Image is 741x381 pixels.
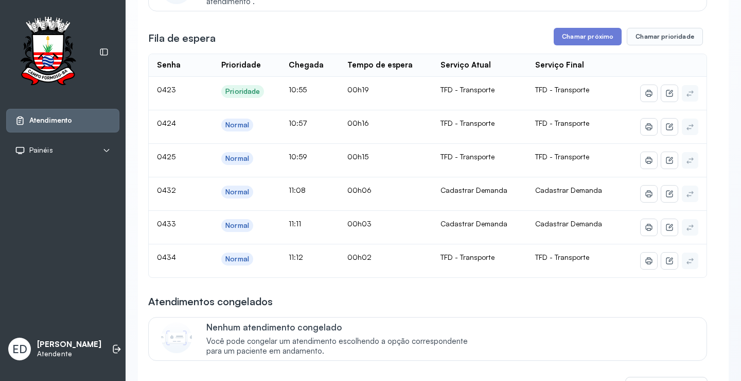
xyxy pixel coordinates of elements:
span: 00h02 [347,253,372,261]
span: 00h03 [347,219,372,228]
span: 11:11 [289,219,301,228]
div: Serviço Final [535,60,584,70]
span: 00h19 [347,85,369,94]
a: Atendimento [15,115,111,126]
span: 0424 [157,119,176,127]
span: TFD - Transporte [535,253,589,261]
span: 0433 [157,219,176,228]
div: Normal [225,188,249,196]
span: 0425 [157,152,175,161]
div: Normal [225,154,249,163]
img: Logotipo do estabelecimento [11,16,85,88]
button: Chamar prioridade [627,28,703,45]
span: Você pode congelar um atendimento escolhendo a opção correspondente para um paciente em andamento. [206,337,479,356]
span: 0432 [157,186,176,194]
div: Prioridade [225,87,260,96]
div: Chegada [289,60,324,70]
p: Atendente [37,350,101,358]
img: Imagem de CalloutCard [161,322,192,353]
div: Normal [225,255,249,263]
button: Chamar próximo [554,28,622,45]
div: TFD - Transporte [440,119,519,128]
span: 00h06 [347,186,372,194]
div: Cadastrar Demanda [440,219,519,228]
h3: Atendimentos congelados [148,294,273,309]
span: 11:12 [289,253,303,261]
span: TFD - Transporte [535,85,589,94]
div: TFD - Transporte [440,253,519,262]
span: Atendimento [29,116,72,125]
span: TFD - Transporte [535,152,589,161]
div: Tempo de espera [347,60,413,70]
span: Painéis [29,146,53,155]
span: 10:57 [289,119,307,127]
p: Nenhum atendimento congelado [206,322,479,333]
span: 10:59 [289,152,307,161]
span: 0423 [157,85,176,94]
h3: Fila de espera [148,31,216,45]
div: Senha [157,60,181,70]
div: Serviço Atual [440,60,491,70]
div: TFD - Transporte [440,85,519,94]
div: Cadastrar Demanda [440,186,519,195]
div: TFD - Transporte [440,152,519,161]
span: 11:08 [289,186,306,194]
span: 00h15 [347,152,368,161]
span: Cadastrar Demanda [535,219,602,228]
span: Cadastrar Demanda [535,186,602,194]
span: 10:55 [289,85,307,94]
div: Normal [225,121,249,129]
p: [PERSON_NAME] [37,340,101,350]
span: 0434 [157,253,176,261]
div: Prioridade [221,60,261,70]
span: TFD - Transporte [535,119,589,127]
div: Normal [225,221,249,230]
span: 00h16 [347,119,369,127]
